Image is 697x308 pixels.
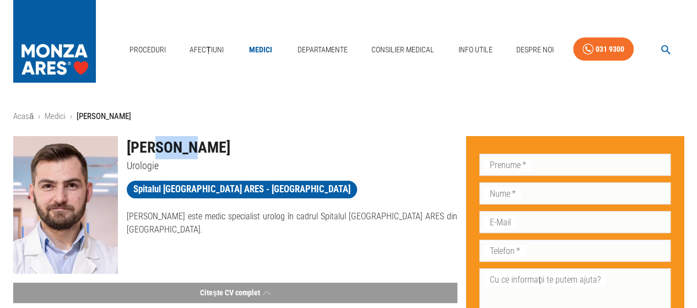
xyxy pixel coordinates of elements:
[573,37,634,61] a: 031 9300
[453,39,496,61] a: Info Utile
[77,110,131,123] p: [PERSON_NAME]
[243,39,278,61] a: Medici
[127,136,458,159] h1: [PERSON_NAME]
[127,182,357,196] span: Spitalul [GEOGRAPHIC_DATA] ARES - [GEOGRAPHIC_DATA]
[512,39,558,61] a: Despre Noi
[13,111,34,121] a: Acasă
[70,110,72,123] li: ›
[45,111,66,121] a: Medici
[127,159,458,172] p: Urologie
[13,136,118,274] img: Dr. Paul Medan
[127,181,357,198] a: Spitalul [GEOGRAPHIC_DATA] ARES - [GEOGRAPHIC_DATA]
[125,39,170,61] a: Proceduri
[367,39,439,61] a: Consilier Medical
[13,110,684,123] nav: breadcrumb
[127,210,458,236] p: [PERSON_NAME] este medic specialist urolog în cadrul Spitalul [GEOGRAPHIC_DATA] ARES din [GEOGRAP...
[13,283,457,303] button: Citește CV complet
[293,39,352,61] a: Departamente
[185,39,228,61] a: Afecțiuni
[38,110,40,123] li: ›
[596,42,624,56] div: 031 9300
